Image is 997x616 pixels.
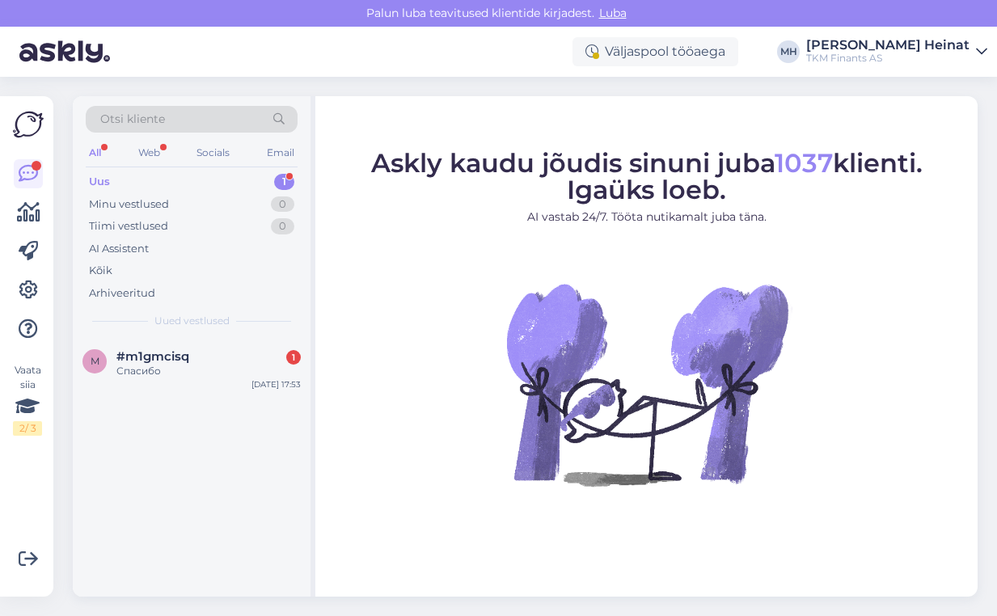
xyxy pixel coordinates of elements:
[13,109,44,140] img: Askly Logo
[572,37,738,66] div: Väljaspool tööaega
[86,142,104,163] div: All
[116,364,301,378] div: Спасибо
[775,147,833,179] span: 1037
[271,196,294,213] div: 0
[89,285,155,302] div: Arhiveeritud
[286,350,301,365] div: 1
[806,52,970,65] div: TKM Finants AS
[116,349,189,364] span: #m1gmcisq
[13,363,42,436] div: Vaata siia
[13,421,42,436] div: 2 / 3
[806,39,987,65] a: [PERSON_NAME] HeinatTKM Finants AS
[89,218,168,234] div: Tiimi vestlused
[91,355,99,367] span: m
[501,238,792,530] img: No Chat active
[154,314,230,328] span: Uued vestlused
[89,263,112,279] div: Kõik
[89,196,169,213] div: Minu vestlused
[271,218,294,234] div: 0
[806,39,970,52] div: [PERSON_NAME] Heinat
[135,142,163,163] div: Web
[274,174,294,190] div: 1
[371,147,923,205] span: Askly kaudu jõudis sinuni juba klienti. Igaüks loeb.
[251,378,301,390] div: [DATE] 17:53
[264,142,298,163] div: Email
[89,174,110,190] div: Uus
[777,40,800,63] div: MH
[89,241,149,257] div: AI Assistent
[594,6,632,20] span: Luba
[193,142,233,163] div: Socials
[371,209,923,226] p: AI vastab 24/7. Tööta nutikamalt juba täna.
[100,111,165,128] span: Otsi kliente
